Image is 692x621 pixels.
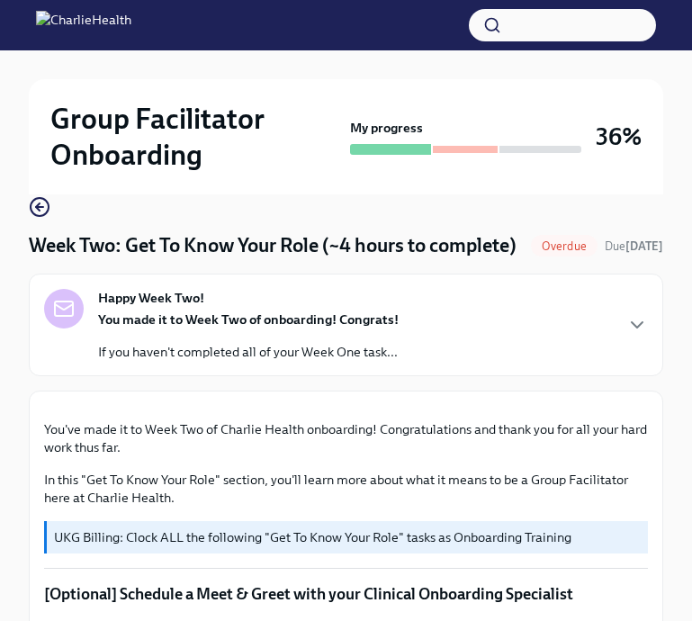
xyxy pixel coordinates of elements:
[36,11,131,40] img: CharlieHealth
[531,239,598,253] span: Overdue
[54,528,641,546] p: UKG Billing: Clock ALL the following "Get To Know Your Role" tasks as Onboarding Training
[29,232,517,259] h4: Week Two: Get To Know Your Role (~4 hours to complete)
[44,471,648,507] p: In this "Get To Know Your Role" section, you'll learn more about what it means to be a Group Faci...
[605,239,663,253] span: Due
[98,311,399,328] strong: You made it to Week Two of onboarding! Congrats!
[596,121,642,153] h3: 36%
[98,289,204,307] strong: Happy Week Two!
[350,119,423,137] strong: My progress
[44,583,648,605] p: [Optional] Schedule a Meet & Greet with your Clinical Onboarding Specialist
[50,101,343,173] h2: Group Facilitator Onboarding
[98,343,399,361] p: If you haven't completed all of your Week One task...
[605,238,663,255] span: August 18th, 2025 08:00
[625,239,663,253] strong: [DATE]
[44,420,648,456] p: You've made it to Week Two of Charlie Health onboarding! Congratulations and thank you for all yo...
